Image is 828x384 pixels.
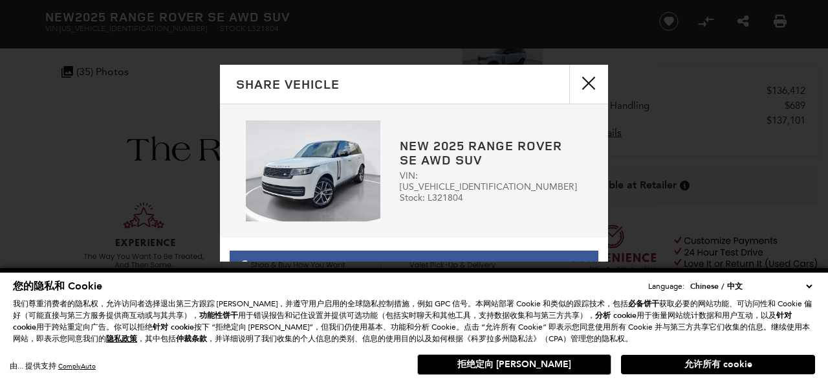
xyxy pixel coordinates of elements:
div: Language: [648,282,684,290]
span: Stock: L321804 [400,192,582,203]
a: Facebook [230,251,598,284]
u: 隐私政策 [106,333,137,344]
strong: 分析 cookie [595,310,637,321]
a: 隐私政策 [106,334,137,343]
strong: 必备饼干 [628,299,659,309]
strong: 功能性饼干 [199,310,238,321]
button: 允许所有 cookie [621,355,815,374]
h2: Share Vehicle [236,77,340,91]
h2: New 2025 Range Rover SE AWD SUV [400,139,582,167]
strong: 仲裁条款 [176,333,207,344]
span: VIN: [US_VEHICLE_IDENTIFICATION_NUMBER] [400,170,582,192]
p: 我们尊重消费者的隐私权，允许访问者选择退出第三方跟踪 [PERSON_NAME]，并遵守用户启用的全球隐私控制措施，例如 GPC 信号。本网站部署 Cookie 和类似的跟踪技术，包括 获取必要... [13,298,815,344]
div: 由... 提供支持 [10,362,96,370]
select: Language Select [687,280,815,293]
strong: 针对 cookie [153,322,194,332]
img: 2025 Land Rover Range Rover SE [246,120,380,221]
a: ComplyAuto [58,362,96,370]
button: close [569,65,608,104]
span: 您的隐私和 Cookie [13,279,102,293]
button: 拒绝定向 [PERSON_NAME] [417,354,611,375]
